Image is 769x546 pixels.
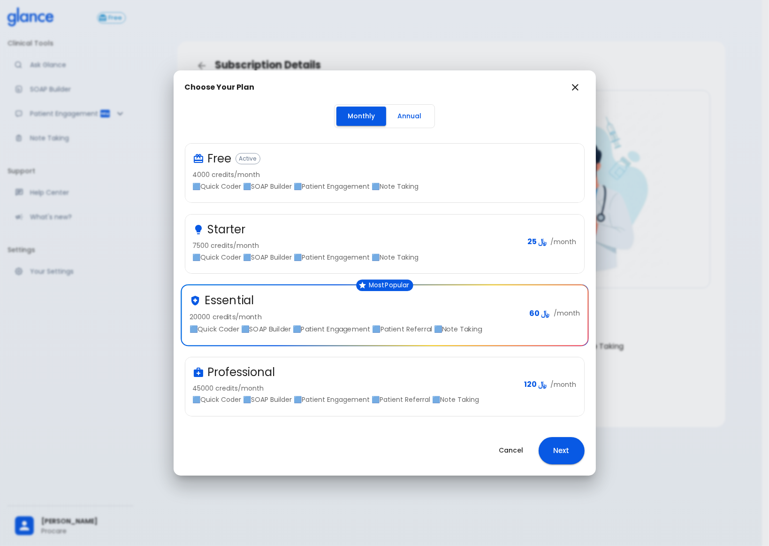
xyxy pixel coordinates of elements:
[365,282,413,289] span: Most Popular
[488,441,535,460] button: Cancel
[208,365,275,380] h3: Professional
[554,308,580,318] p: /month
[529,308,550,318] span: ﷼ 60
[525,380,547,389] span: ﷼ 120
[189,312,521,322] p: 20000 credits/month
[336,107,386,126] button: Monthly
[551,237,577,246] p: /month
[551,380,577,389] p: /month
[193,253,520,262] p: 🟦Quick Coder 🟦SOAP Builder 🟦Patient Engagement 🟦Note Taking
[189,324,521,333] p: 🟦Quick Coder 🟦SOAP Builder 🟦Patient Engagement 🟦Patient Referral 🟦Note Taking
[208,151,232,166] h3: Free
[208,222,246,237] h3: Starter
[193,395,517,404] p: 🟦Quick Coder 🟦SOAP Builder 🟦Patient Engagement 🟦Patient Referral 🟦Note Taking
[193,170,569,179] p: 4000 credits/month
[193,384,517,393] p: 45000 credits/month
[539,437,585,464] button: Next
[205,293,254,308] h3: Essential
[528,237,547,246] span: ﷼ 25
[193,241,520,250] p: 7500 credits/month
[236,155,260,162] span: Active
[185,83,255,92] h2: Choose Your Plan
[193,182,569,191] p: 🟦Quick Coder 🟦SOAP Builder 🟦Patient Engagement 🟦Note Taking
[386,107,433,126] button: Annual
